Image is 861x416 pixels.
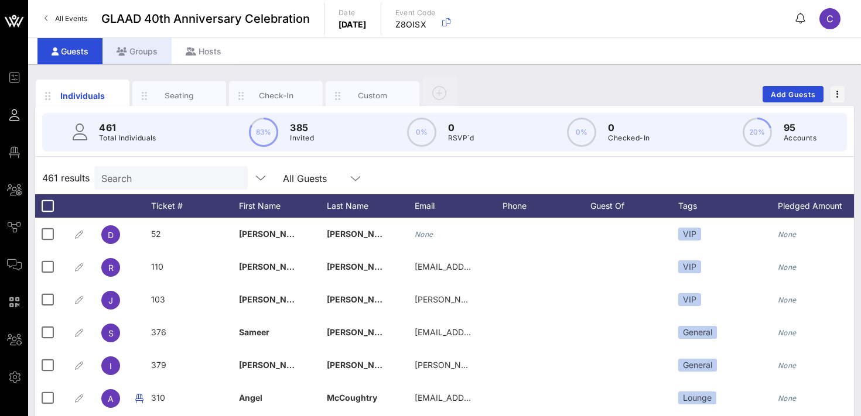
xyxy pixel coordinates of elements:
p: 385 [290,121,314,135]
span: [PERSON_NAME] [327,262,396,271]
p: 461 [99,121,156,135]
span: GLAAD 40th Anniversary Celebration [101,10,310,27]
span: [PERSON_NAME] [327,294,396,304]
span: 110 [151,262,163,271]
span: 461 results [42,171,90,185]
div: Last Name [327,194,415,218]
span: [PERSON_NAME][EMAIL_ADDRESS][DOMAIN_NAME] [415,360,623,370]
div: All Guests [276,166,370,190]
p: Invited [290,132,314,144]
div: VIP [678,293,701,306]
p: Event Code [395,7,436,19]
span: Add Guests [770,90,816,99]
div: Custom [347,90,399,101]
div: VIP [678,228,701,240]
span: [PERSON_NAME] [239,229,308,239]
div: Ticket # [151,194,239,218]
i: None [778,328,797,337]
p: RSVP`d [448,132,474,144]
span: [PERSON_NAME] [239,262,308,271]
span: McCoughtry [327,393,377,403]
p: Date [339,7,367,19]
span: Angel [239,393,262,403]
div: Individuals [57,90,109,102]
div: Lounge [678,391,716,404]
span: 376 [151,327,166,337]
div: General [678,359,717,372]
div: Seating [153,90,206,101]
span: Sameer [239,327,269,337]
div: VIP [678,260,701,273]
span: D [108,230,114,240]
div: Hosts [172,38,235,64]
span: [PERSON_NAME][EMAIL_ADDRESS][DOMAIN_NAME] [415,294,623,304]
span: [EMAIL_ADDRESS][DOMAIN_NAME] [415,393,556,403]
div: First Name [239,194,327,218]
span: 379 [151,360,166,370]
div: Check-In [250,90,302,101]
span: J [108,295,113,305]
div: Phone [503,194,590,218]
p: Checked-In [608,132,650,144]
i: None [778,394,797,403]
div: All Guests [283,173,327,184]
span: [PERSON_NAME] [239,294,308,304]
i: None [778,263,797,271]
i: None [415,230,433,239]
p: 0 [448,121,474,135]
i: None [778,230,797,239]
p: Total Individuals [99,132,156,144]
div: Guests [37,38,102,64]
div: Guest Of [590,194,678,218]
i: None [778,295,797,304]
a: All Events [37,9,94,28]
span: [EMAIL_ADDRESS][DOMAIN_NAME] [415,327,556,337]
p: 0 [608,121,650,135]
span: C [826,13,833,25]
div: General [678,326,717,339]
div: Groups [102,38,172,64]
span: 103 [151,294,165,304]
div: Tags [678,194,778,218]
span: [EMAIL_ADDRESS][DOMAIN_NAME] [415,262,556,271]
span: All Events [55,14,87,23]
i: None [778,361,797,370]
span: [PERSON_NAME] [327,229,396,239]
span: [PERSON_NAME] [327,327,396,337]
span: [PERSON_NAME] [327,360,396,370]
span: [PERSON_NAME] [239,360,308,370]
span: I [110,361,112,371]
span: R [108,263,114,273]
span: A [108,394,114,404]
p: Accounts [784,132,816,144]
p: 95 [784,121,816,135]
span: 310 [151,393,165,403]
div: C [819,8,840,29]
button: Add Guests [763,86,824,102]
p: [DATE] [339,19,367,30]
span: 52 [151,229,161,239]
div: Email [415,194,503,218]
p: Z8OISX [395,19,436,30]
span: S [108,328,114,338]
